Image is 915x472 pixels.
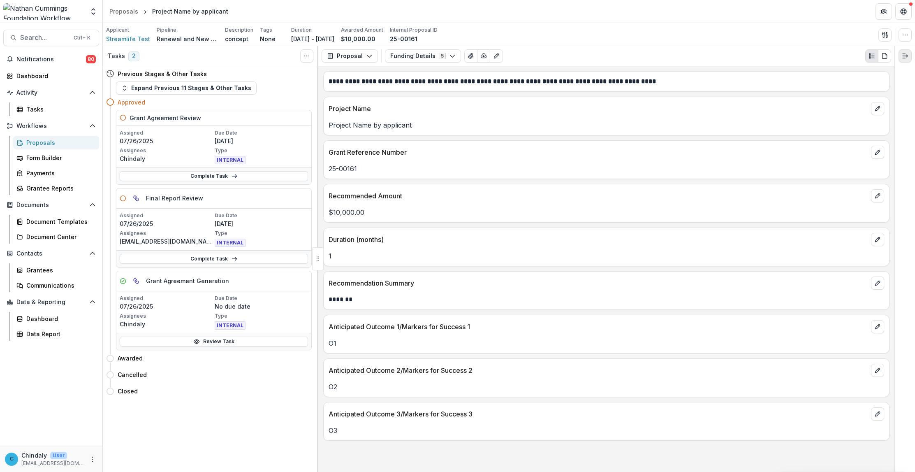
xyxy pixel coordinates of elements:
[120,237,213,246] p: [EMAIL_ADDRESS][DOMAIN_NAME]
[120,154,213,163] p: Chindaly
[390,35,417,43] p: 25-00161
[26,266,93,274] div: Grantees
[16,299,86,306] span: Data & Reporting
[3,86,99,99] button: Open Activity
[329,409,868,419] p: Anticipated Outcome 3/Markers for Success 3
[322,49,378,63] button: Proposal
[3,198,99,212] button: Open Documents
[16,202,86,209] span: Documents
[3,247,99,260] button: Open Contacts
[13,215,99,228] a: Document Templates
[20,34,69,42] span: Search...
[215,156,246,164] span: INTERNAL
[3,30,99,46] button: Search...
[26,233,93,241] div: Document Center
[88,3,99,20] button: Open entity switcher
[16,89,86,96] span: Activity
[128,51,139,61] span: 2
[157,26,176,34] p: Pipeline
[26,281,93,290] div: Communications
[329,251,884,261] p: 1
[341,35,375,43] p: $10,000.00
[120,320,213,328] p: Chindaly
[215,230,308,237] p: Type
[26,330,93,338] div: Data Report
[88,454,97,464] button: More
[72,33,92,42] div: Ctrl + K
[21,460,84,467] p: [EMAIL_ADDRESS][DOMAIN_NAME]
[26,169,93,177] div: Payments
[13,230,99,244] a: Document Center
[120,219,213,228] p: 07/26/2025
[329,425,884,435] p: O3
[871,320,884,333] button: edit
[3,119,99,133] button: Open Workflows
[26,138,93,147] div: Proposals
[16,56,86,63] span: Notifications
[3,69,99,83] a: Dashboard
[329,191,868,201] p: Recommended Amount
[329,338,884,348] p: O1
[329,382,884,392] p: O2
[146,194,203,202] h5: Final Report Review
[13,136,99,149] a: Proposals
[329,147,868,157] p: Grant Reference Number
[118,354,143,363] h4: Awarded
[215,129,308,137] p: Due Date
[215,137,308,145] p: [DATE]
[300,49,313,63] button: Toggle View Cancelled Tasks
[215,147,308,154] p: Type
[21,451,47,460] p: Chindaly
[118,387,138,395] h4: Closed
[390,26,438,34] p: Internal Proposal ID
[215,212,308,219] p: Due Date
[118,98,145,107] h4: Approved
[13,279,99,292] a: Communications
[3,3,84,20] img: Nathan Cummings Foundation Workflow Sandbox logo
[26,105,93,114] div: Tasks
[876,3,892,20] button: Partners
[291,26,312,34] p: Duration
[871,407,884,421] button: edit
[120,302,213,311] p: 07/26/2025
[215,312,308,320] p: Type
[899,49,912,63] button: Expand right
[13,312,99,326] a: Dashboard
[464,49,477,63] button: View Attached Files
[865,49,878,63] button: Plaintext view
[329,207,884,217] p: $10,000.00
[16,72,93,80] div: Dashboard
[120,212,213,219] p: Assigned
[116,81,257,95] button: Expand Previous 11 Stages & Other Tasks
[13,166,99,180] a: Payments
[225,35,248,43] p: concept
[329,104,868,114] p: Project Name
[130,114,201,122] h5: Grant Agreement Review
[109,7,138,16] div: Proposals
[106,26,129,34] p: Applicant
[871,364,884,377] button: edit
[260,26,272,34] p: Tags
[13,327,99,341] a: Data Report
[215,302,308,311] p: No due date
[13,181,99,195] a: Grantee Reports
[152,7,228,16] div: Project Name by applicant
[3,295,99,309] button: Open Data & Reporting
[120,337,308,346] a: Review Task
[291,35,334,43] p: [DATE] - [DATE]
[86,55,96,63] span: 80
[215,239,246,247] span: INTERNAL
[871,189,884,202] button: edit
[120,312,213,320] p: Assignees
[26,217,93,226] div: Document Templates
[106,5,141,17] a: Proposals
[13,151,99,165] a: Form Builder
[329,120,884,130] p: Project Name by applicant
[16,123,86,130] span: Workflows
[329,322,868,332] p: Anticipated Outcome 1/Markers for Success 1
[120,147,213,154] p: Assignees
[260,35,276,43] p: None
[130,274,143,288] button: View dependent tasks
[118,370,147,379] h4: Cancelled
[341,26,383,34] p: Awarded Amount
